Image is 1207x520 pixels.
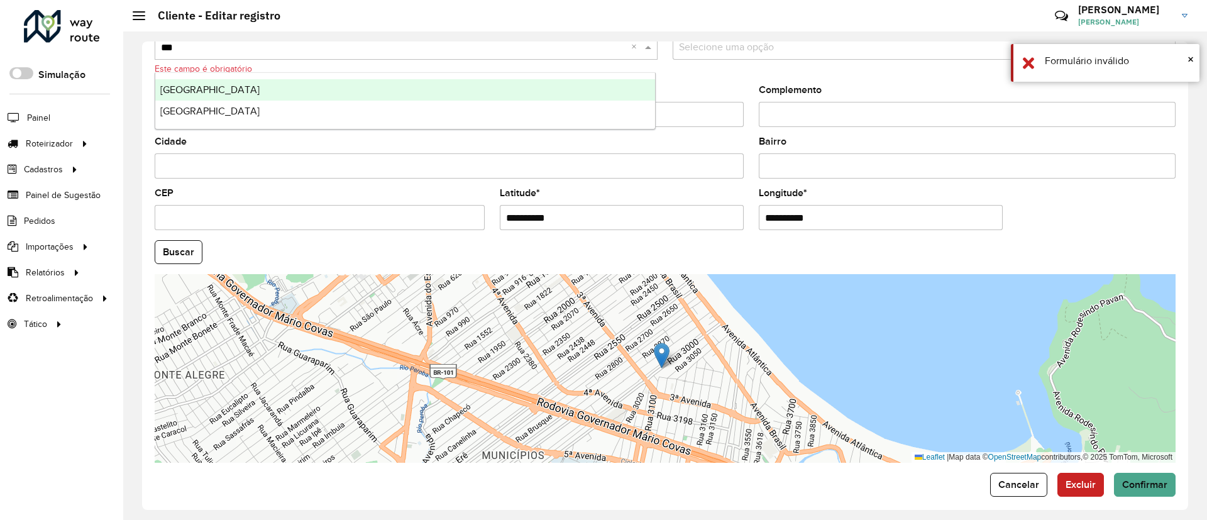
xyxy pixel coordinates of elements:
[24,318,47,331] span: Tático
[26,189,101,202] span: Painel de Sugestão
[500,185,540,201] label: Latitude
[24,214,55,228] span: Pedidos
[26,266,65,279] span: Relatórios
[915,453,945,462] a: Leaflet
[26,292,93,305] span: Retroalimentação
[1122,479,1167,490] span: Confirmar
[912,452,1176,463] div: Map data © contributors,© 2025 TomTom, Microsoft
[26,240,74,253] span: Importações
[1188,52,1194,66] span: ×
[947,453,949,462] span: |
[1045,53,1190,69] div: Formulário inválido
[1078,4,1172,16] h3: [PERSON_NAME]
[1114,473,1176,497] button: Confirmar
[1066,479,1096,490] span: Excluir
[26,137,73,150] span: Roteirizador
[155,134,187,149] label: Cidade
[27,111,50,124] span: Painel
[155,185,174,201] label: CEP
[1188,50,1194,69] button: Close
[759,82,822,97] label: Complemento
[160,84,260,95] span: [GEOGRAPHIC_DATA]
[155,240,202,264] button: Buscar
[990,473,1047,497] button: Cancelar
[1078,16,1172,28] span: [PERSON_NAME]
[145,9,280,23] h2: Cliente - Editar registro
[24,163,63,176] span: Cadastros
[160,106,260,116] span: [GEOGRAPHIC_DATA]
[155,64,252,74] formly-validation-message: Este campo é obrigatório
[988,453,1042,462] a: OpenStreetMap
[759,185,807,201] label: Longitude
[1048,3,1075,30] a: Contato Rápido
[1057,473,1104,497] button: Excluir
[38,67,85,82] label: Simulação
[998,479,1039,490] span: Cancelar
[654,343,670,368] img: Marker
[631,40,642,55] span: Clear all
[759,134,786,149] label: Bairro
[155,72,656,130] ng-dropdown-panel: Options list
